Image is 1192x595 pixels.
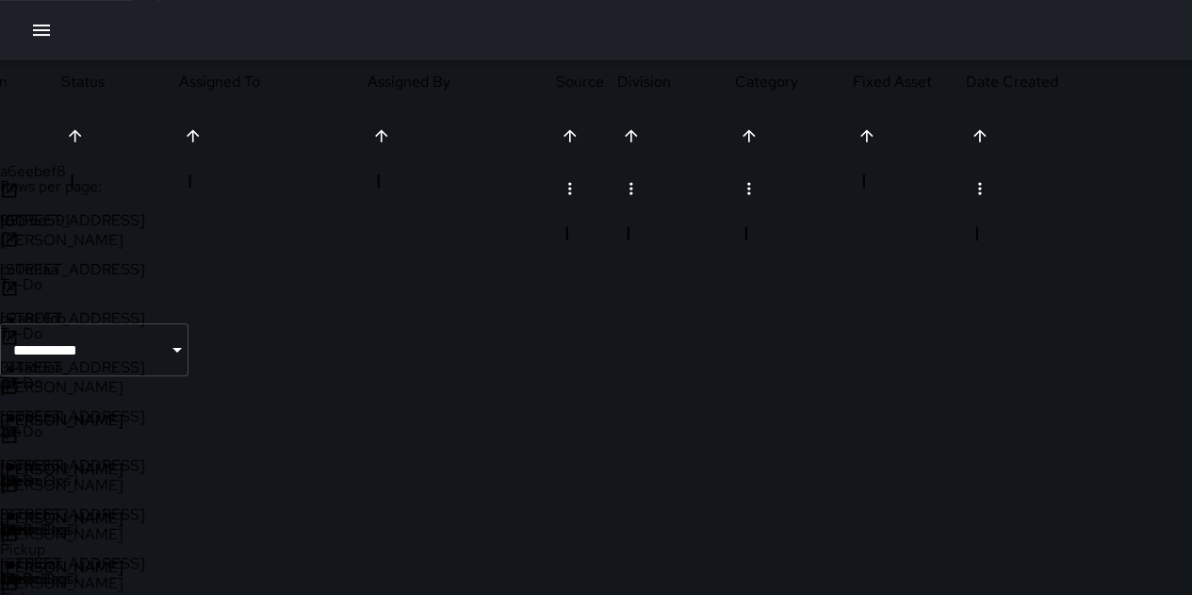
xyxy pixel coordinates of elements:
div: Division [617,56,735,108]
div: Assigned By [367,56,556,108]
button: Sort [61,122,90,150]
div: Assigned To [179,56,367,108]
div: Date Created [966,56,1131,108]
div: Status [61,56,179,108]
button: Sort [617,122,645,150]
button: Sort [966,122,994,150]
div: Fixed Asset [853,56,966,108]
div: Category [735,56,853,108]
div: Source [556,56,617,108]
button: Sort [853,122,881,150]
button: Sort [556,122,584,150]
button: Sort [179,122,207,150]
button: Sort [367,122,396,150]
button: Open [164,337,190,363]
button: Sort [735,122,763,150]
